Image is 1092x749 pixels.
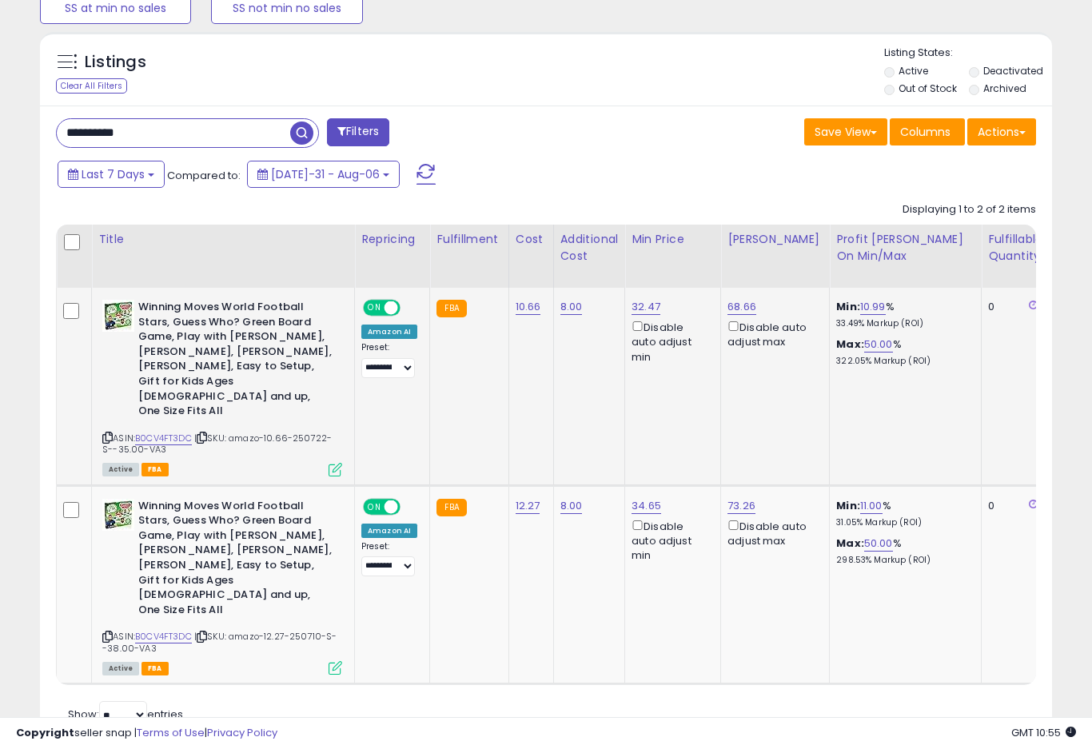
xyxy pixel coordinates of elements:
[967,118,1036,145] button: Actions
[361,342,417,378] div: Preset:
[899,82,957,95] label: Out of Stock
[102,630,337,654] span: | SKU: amazo-12.27-250710-S--38.00-VA3
[836,356,969,367] p: 322.05% Markup (ROI)
[864,337,893,353] a: 50.00
[988,499,1038,513] div: 0
[727,517,817,548] div: Disable auto adjust max
[436,231,501,248] div: Fulfillment
[836,337,969,367] div: %
[560,231,619,265] div: Additional Cost
[900,124,951,140] span: Columns
[836,517,969,528] p: 31.05% Markup (ROI)
[890,118,965,145] button: Columns
[102,499,134,531] img: 51nHJmQEvaL._SL40_.jpg
[516,299,541,315] a: 10.66
[1011,725,1076,740] span: 2025-08-14 10:55 GMT
[516,231,547,248] div: Cost
[361,231,423,248] div: Repricing
[836,299,860,314] b: Min:
[138,499,333,622] b: Winning Moves World Football Stars, Guess Who? Green Board Game, Play with [PERSON_NAME], [PERSON...
[727,318,817,349] div: Disable auto adjust max
[903,202,1036,217] div: Displaying 1 to 2 of 2 items
[836,231,974,265] div: Profit [PERSON_NAME] on Min/Max
[68,707,183,722] span: Show: entries
[899,64,928,78] label: Active
[98,231,348,248] div: Title
[102,499,342,674] div: ASIN:
[436,300,466,317] small: FBA
[836,536,969,566] div: %
[727,498,755,514] a: 73.26
[836,498,860,513] b: Min:
[138,300,333,423] b: Winning Moves World Football Stars, Guess Who? Green Board Game, Play with [PERSON_NAME], [PERSON...
[632,231,714,248] div: Min Price
[102,300,134,332] img: 51nHJmQEvaL._SL40_.jpg
[727,231,823,248] div: [PERSON_NAME]
[836,555,969,566] p: 298.53% Markup (ROI)
[560,299,583,315] a: 8.00
[727,299,756,315] a: 68.66
[102,432,332,456] span: | SKU: amazo-10.66-250722-S--35.00-VA3
[988,231,1043,265] div: Fulfillable Quantity
[247,161,400,188] button: [DATE]-31 - Aug-06
[85,51,146,74] h5: Listings
[836,499,969,528] div: %
[632,318,708,365] div: Disable auto adjust min
[860,498,883,514] a: 11.00
[141,463,169,476] span: FBA
[56,78,127,94] div: Clear All Filters
[327,118,389,146] button: Filters
[983,64,1043,78] label: Deactivated
[365,301,385,315] span: ON
[398,301,424,315] span: OFF
[141,662,169,675] span: FBA
[361,524,417,538] div: Amazon AI
[167,168,241,183] span: Compared to:
[82,166,145,182] span: Last 7 Days
[271,166,380,182] span: [DATE]-31 - Aug-06
[836,318,969,329] p: 33.49% Markup (ROI)
[632,299,660,315] a: 32.47
[58,161,165,188] button: Last 7 Days
[560,498,583,514] a: 8.00
[983,82,1026,95] label: Archived
[102,300,342,475] div: ASIN:
[436,499,466,516] small: FBA
[135,630,192,643] a: B0CV4FT3DC
[16,725,74,740] strong: Copyright
[102,662,139,675] span: All listings currently available for purchase on Amazon
[632,498,661,514] a: 34.65
[836,337,864,352] b: Max:
[830,225,982,288] th: The percentage added to the cost of goods (COGS) that forms the calculator for Min & Max prices.
[988,300,1038,314] div: 0
[516,498,540,514] a: 12.27
[135,432,192,445] a: B0CV4FT3DC
[361,541,417,577] div: Preset:
[137,725,205,740] a: Terms of Use
[365,500,385,513] span: ON
[361,325,417,339] div: Amazon AI
[632,517,708,564] div: Disable auto adjust min
[804,118,887,145] button: Save View
[836,536,864,551] b: Max:
[398,500,424,513] span: OFF
[836,300,969,329] div: %
[884,46,1052,61] p: Listing States:
[207,725,277,740] a: Privacy Policy
[860,299,886,315] a: 10.99
[102,463,139,476] span: All listings currently available for purchase on Amazon
[864,536,893,552] a: 50.00
[16,726,277,741] div: seller snap | |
